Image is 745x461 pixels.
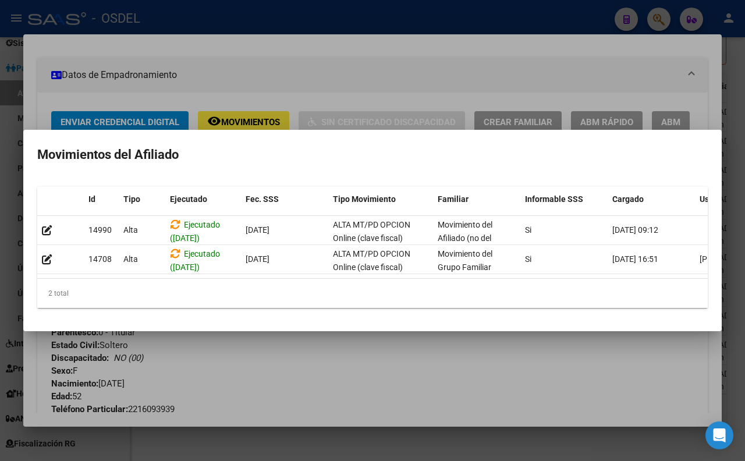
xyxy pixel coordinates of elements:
datatable-header-cell: Tipo [119,187,165,212]
span: Ejecutado ([DATE]) [170,249,220,272]
datatable-header-cell: Familiar [433,187,520,212]
span: Si [525,254,531,264]
div: 2 total [37,279,708,308]
span: Alta [123,254,138,264]
datatable-header-cell: Cargado [608,187,695,212]
span: Si [525,225,531,235]
span: Movimiento del Afiliado (no del grupo) [438,220,492,256]
datatable-header-cell: Ejecutado [165,187,241,212]
span: Ejecutado ([DATE]) [170,220,220,243]
span: ALTA MT/PD OPCION Online (clave fiscal) [333,249,410,272]
span: Informable SSS [525,194,583,204]
datatable-header-cell: Tipo Movimiento [328,187,433,212]
span: [DATE] 09:12 [612,225,658,235]
span: 14708 [88,254,112,264]
span: Tipo [123,194,140,204]
span: 14990 [88,225,112,235]
h2: Movimientos del Afiliado [37,144,708,166]
span: Fec. SSS [246,194,279,204]
datatable-header-cell: Id [84,187,119,212]
span: ALTA MT/PD OPCION Online (clave fiscal) [333,220,410,243]
span: [DATE] [246,254,269,264]
div: Open Intercom Messenger [705,421,733,449]
datatable-header-cell: Informable SSS [520,187,608,212]
span: Cargado [612,194,644,204]
span: Tipo Movimiento [333,194,396,204]
span: Usuario [700,194,728,204]
span: Familiar [438,194,469,204]
span: Id [88,194,95,204]
span: Alta [123,225,138,235]
span: Ejecutado [170,194,207,204]
datatable-header-cell: Fec. SSS [241,187,328,212]
span: Movimiento del Grupo Familiar [438,249,492,272]
span: [DATE] [246,225,269,235]
span: [DATE] 16:51 [612,254,658,264]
